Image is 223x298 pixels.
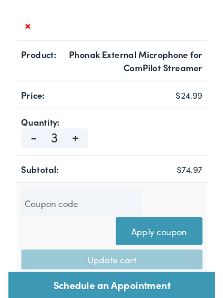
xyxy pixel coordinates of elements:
button: Apply coupon [116,234,210,264]
span: - [14,138,41,153]
button: Update cart [14,269,209,290]
span: $ [182,175,187,188]
a: Phonak External Microphone for ComPilot Streamer [65,51,209,79]
bdi: 74.97 [182,175,209,188]
span: $ [180,95,186,108]
bdi: 24.99 [180,95,209,108]
a: Remove Phonak External Microphone for ComPilot Streamer from cart [14,22,28,36]
span: + [59,138,86,153]
input: Coupon code [14,204,143,234]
